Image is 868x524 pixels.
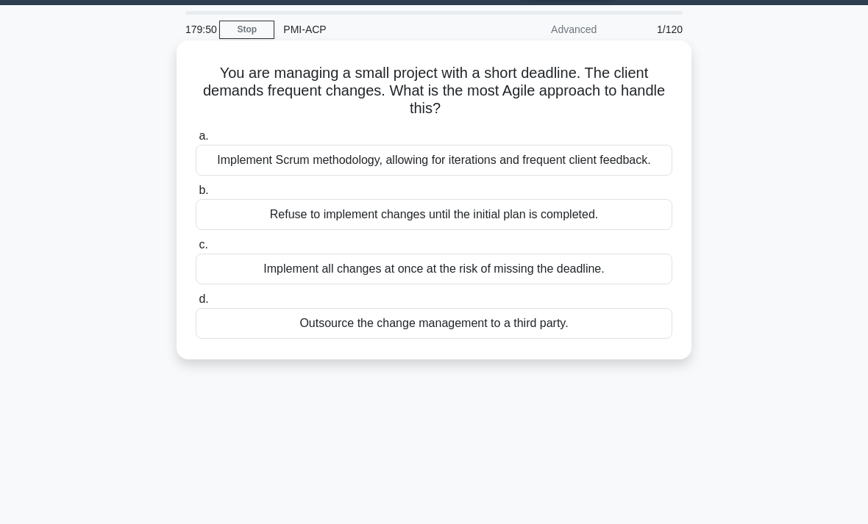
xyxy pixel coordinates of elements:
[199,238,207,251] span: c.
[196,308,672,339] div: Outsource the change management to a third party.
[477,15,605,44] div: Advanced
[605,15,691,44] div: 1/120
[196,254,672,284] div: Implement all changes at once at the risk of missing the deadline.
[196,145,672,176] div: Implement Scrum methodology, allowing for iterations and frequent client feedback.
[199,184,208,196] span: b.
[199,292,208,305] span: d.
[199,129,208,142] span: a.
[219,21,274,39] a: Stop
[194,64,674,118] h5: You are managing a small project with a short deadline. The client demands frequent changes. What...
[177,15,219,44] div: 179:50
[196,199,672,230] div: Refuse to implement changes until the initial plan is completed.
[274,15,477,44] div: PMI-ACP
